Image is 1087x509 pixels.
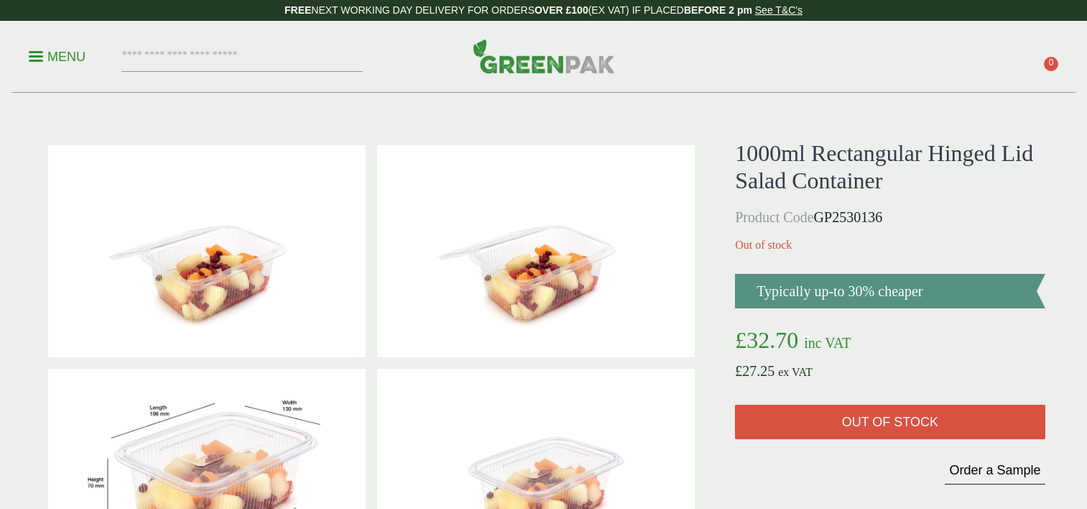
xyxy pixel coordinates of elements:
[735,363,774,379] bdi: 27.25
[778,366,813,378] span: ex VAT
[735,363,742,379] span: £
[949,463,1040,477] span: Order a Sample
[755,4,802,16] a: See T&C's
[735,327,746,353] span: £
[684,4,752,16] strong: BEFORE 2 pm
[735,209,813,225] span: Product Code
[842,415,938,431] span: Out of stock
[48,145,366,357] img: 1000ml Rectangle Hinged Salad Container Open.jpg
[1044,57,1058,71] span: 0
[29,48,85,65] p: Menu
[285,4,311,16] strong: FREE
[29,48,85,63] a: Menu
[735,206,1045,228] p: GP2530136
[735,237,1045,254] p: Out of stock
[377,145,695,357] img: 1000ml Rectangle Hinged Salad Container Open.jpg
[473,39,615,73] img: GreenPak Supplies
[535,4,588,16] strong: OVER £100
[945,462,1045,485] button: Order a Sample
[804,335,851,351] span: inc VAT
[735,327,798,353] bdi: 32.70
[735,139,1045,195] h1: 1000ml Rectangular Hinged Lid Salad Container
